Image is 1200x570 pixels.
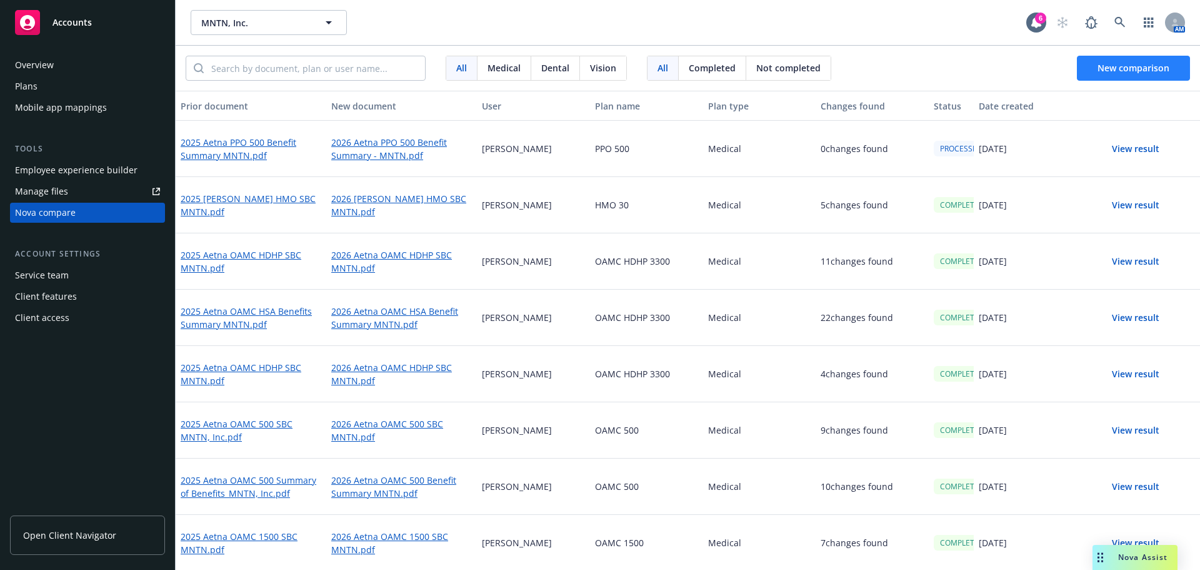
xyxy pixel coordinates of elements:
[1136,10,1161,35] a: Switch app
[15,98,107,118] div: Mobile app mappings
[934,310,991,325] div: COMPLETED
[590,177,703,233] div: HMO 30
[176,91,326,121] button: Prior document
[10,203,165,223] a: Nova compare
[703,346,816,402] div: Medical
[181,361,321,387] a: 2025 Aetna OAMC HDHP SBC MNTN.pdf
[10,98,165,118] a: Mobile app mappings
[979,424,1007,437] p: [DATE]
[181,99,321,113] div: Prior document
[10,143,165,155] div: Tools
[703,459,816,515] div: Medical
[15,287,77,307] div: Client features
[1092,136,1179,161] button: View result
[482,198,552,211] p: [PERSON_NAME]
[934,479,991,494] div: COMPLETED
[821,142,888,155] p: 0 changes found
[10,55,165,75] a: Overview
[934,141,992,156] div: PROCESSING
[657,61,668,74] span: All
[708,99,811,113] div: Plan type
[181,474,321,500] a: 2025 Aetna OAMC 500 Summary of Benefits_MNTN, Inc.pdf
[821,198,888,211] p: 5 changes found
[181,136,321,162] a: 2025 Aetna PPO 500 Benefit Summary MNTN.pdf
[482,536,552,549] p: [PERSON_NAME]
[331,136,472,162] a: 2026 Aetna PPO 500 Benefit Summary - MNTN.pdf
[482,367,552,380] p: [PERSON_NAME]
[1092,418,1179,443] button: View result
[821,480,893,493] p: 10 changes found
[590,346,703,402] div: OAMC HDHP 3300
[1050,10,1075,35] a: Start snowing
[590,402,703,459] div: OAMC 500
[15,308,69,328] div: Client access
[979,480,1007,493] p: [DATE]
[979,367,1007,380] p: [DATE]
[331,361,472,387] a: 2026 Aetna OAMC HDHP SBC MNTN.pdf
[482,311,552,324] p: [PERSON_NAME]
[1092,362,1179,387] button: View result
[331,530,472,556] a: 2026 Aetna OAMC 1500 SBC MNTN.pdf
[979,311,1007,324] p: [DATE]
[595,99,698,113] div: Plan name
[1107,10,1132,35] a: Search
[204,56,425,80] input: Search by document, plan or user name...
[15,160,137,180] div: Employee experience builder
[181,248,321,275] a: 2025 Aetna OAMC HDHP SBC MNTN.pdf
[979,536,1007,549] p: [DATE]
[456,61,467,74] span: All
[15,265,69,285] div: Service team
[821,367,888,380] p: 4 changes found
[194,63,204,73] svg: Search
[1092,305,1179,330] button: View result
[15,55,54,75] div: Overview
[482,480,552,493] p: [PERSON_NAME]
[689,61,736,74] span: Completed
[979,255,1007,268] p: [DATE]
[816,91,929,121] button: Changes found
[331,305,472,331] a: 2026 Aetna OAMC HSA Benefit Summary MNTN.pdf
[482,142,552,155] p: [PERSON_NAME]
[703,91,816,121] button: Plan type
[703,177,816,233] div: Medical
[10,287,165,307] a: Client features
[703,121,816,177] div: Medical
[181,192,321,218] a: 2025 [PERSON_NAME] HMO SBC MNTN.pdf
[181,530,321,556] a: 2025 Aetna OAMC 1500 SBC MNTN.pdf
[703,290,816,346] div: Medical
[590,61,616,74] span: Vision
[10,265,165,285] a: Service team
[590,91,703,121] button: Plan name
[590,233,703,290] div: OAMC HDHP 3300
[1092,193,1179,218] button: View result
[1092,249,1179,274] button: View result
[934,197,991,213] div: COMPLETED
[929,91,974,121] button: Status
[10,76,165,96] a: Plans
[10,248,165,260] div: Account settings
[181,417,321,444] a: 2025 Aetna OAMC 500 SBC MNTN, Inc.pdf
[979,142,1007,155] p: [DATE]
[1092,545,1177,570] button: Nova Assist
[1097,62,1169,74] span: New comparison
[974,91,1087,121] button: Date created
[1079,10,1104,35] a: Report a Bug
[703,402,816,459] div: Medical
[482,99,585,113] div: User
[331,192,472,218] a: 2026 [PERSON_NAME] HMO SBC MNTN.pdf
[15,181,68,201] div: Manage files
[1092,545,1108,570] div: Drag to move
[477,91,590,121] button: User
[1118,552,1167,562] span: Nova Assist
[331,417,472,444] a: 2026 Aetna OAMC 500 SBC MNTN.pdf
[191,10,347,35] button: MNTN, Inc.
[1077,56,1190,81] button: New comparison
[15,76,37,96] div: Plans
[821,255,893,268] p: 11 changes found
[23,529,116,542] span: Open Client Navigator
[821,424,888,437] p: 9 changes found
[1035,13,1046,24] div: 6
[10,160,165,180] a: Employee experience builder
[15,203,76,223] div: Nova compare
[979,198,1007,211] p: [DATE]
